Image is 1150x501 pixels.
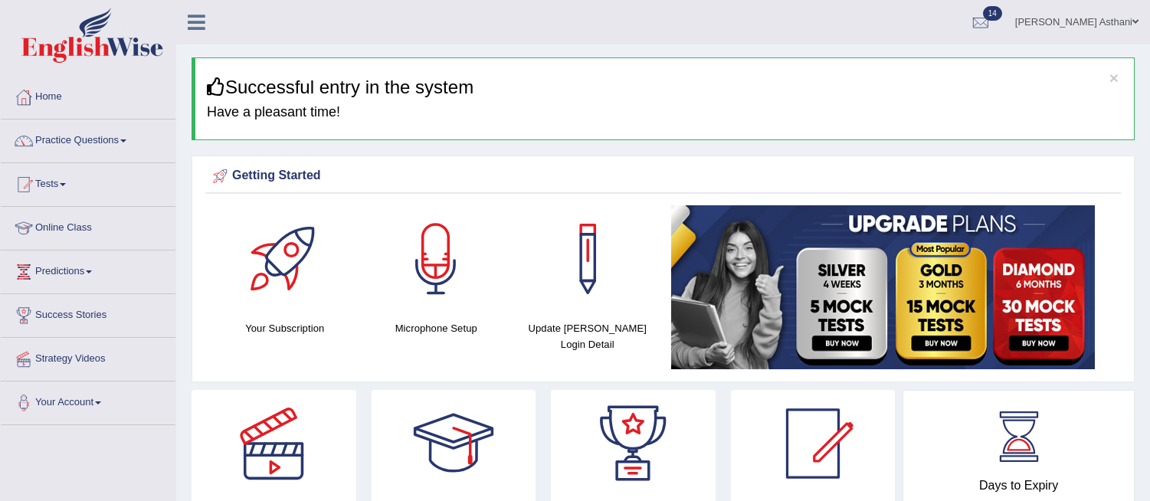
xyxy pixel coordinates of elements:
[1,338,175,376] a: Strategy Videos
[1,294,175,332] a: Success Stories
[1,381,175,420] a: Your Account
[1,76,175,114] a: Home
[920,479,1117,493] h4: Days to Expiry
[1,163,175,201] a: Tests
[671,205,1095,369] img: small5.jpg
[983,6,1002,21] span: 14
[209,165,1117,188] div: Getting Started
[217,320,353,336] h4: Your Subscription
[1,120,175,158] a: Practice Questions
[207,77,1122,97] h3: Successful entry in the system
[519,320,656,352] h4: Update [PERSON_NAME] Login Detail
[1109,70,1119,86] button: ×
[1,207,175,245] a: Online Class
[1,250,175,289] a: Predictions
[207,105,1122,120] h4: Have a pleasant time!
[369,320,505,336] h4: Microphone Setup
